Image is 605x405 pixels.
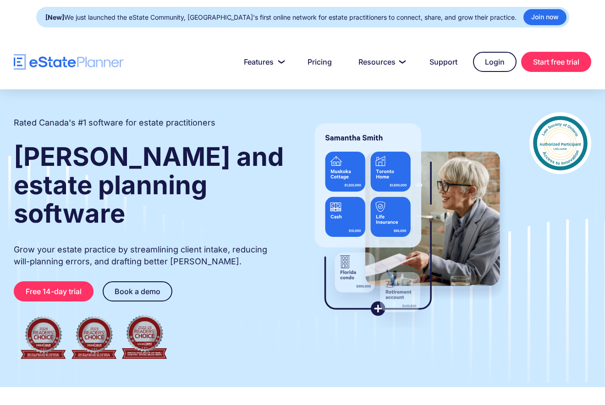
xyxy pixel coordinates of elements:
[45,13,64,21] strong: [New]
[233,53,292,71] a: Features
[303,112,511,328] img: estate planner showing wills to their clients, using eState Planner, a leading estate planning so...
[473,52,517,72] a: Login
[14,117,215,129] h2: Rated Canada's #1 software for estate practitioners
[14,281,93,301] a: Free 14-day trial
[521,52,591,72] a: Start free trial
[45,11,517,24] div: We just launched the eState Community, [GEOGRAPHIC_DATA]'s first online network for estate practi...
[103,281,172,301] a: Book a demo
[347,53,414,71] a: Resources
[14,54,124,70] a: home
[297,53,343,71] a: Pricing
[418,53,468,71] a: Support
[14,141,284,229] strong: [PERSON_NAME] and estate planning software
[14,244,285,268] p: Grow your estate practice by streamlining client intake, reducing will-planning errors, and draft...
[523,9,566,25] a: Join now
